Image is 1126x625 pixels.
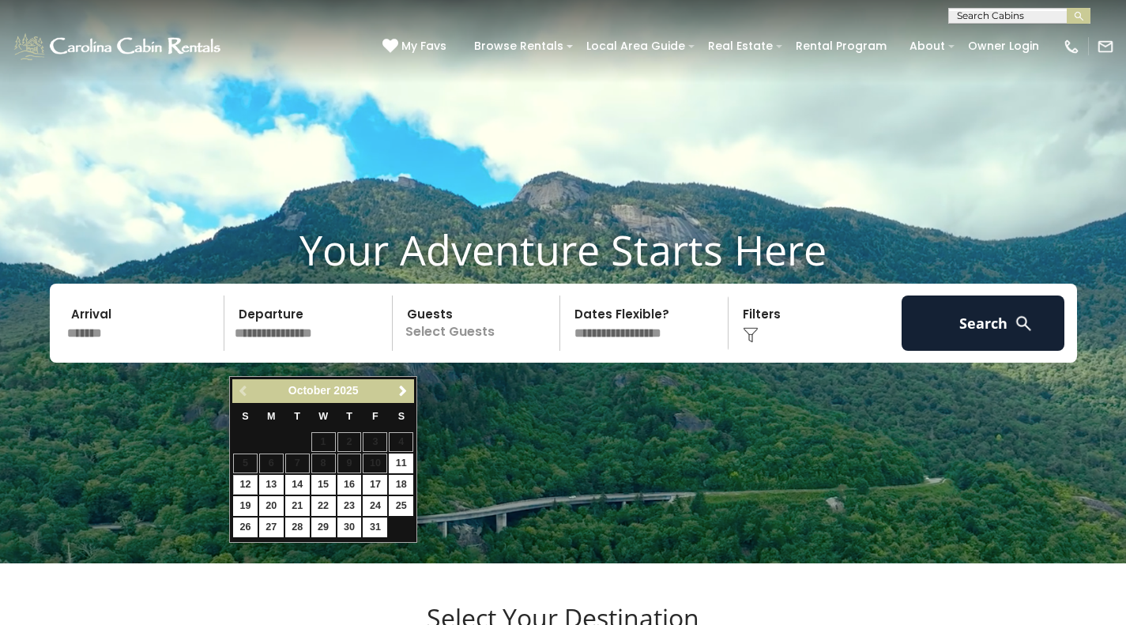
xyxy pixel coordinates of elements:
a: 29 [311,518,336,537]
span: Saturday [398,411,405,422]
a: My Favs [382,38,450,55]
a: 14 [285,475,310,495]
a: 24 [363,496,387,516]
span: Wednesday [318,411,328,422]
span: My Favs [401,38,446,55]
span: Monday [267,411,276,422]
img: filter--v1.png [743,327,759,343]
img: White-1-1-2.png [12,31,225,62]
a: 18 [389,475,413,495]
a: 30 [337,518,362,537]
span: Sunday [242,411,248,422]
p: Select Guests [397,296,560,351]
h1: Your Adventure Starts Here [12,225,1114,274]
img: phone-regular-white.png [1063,38,1080,55]
span: Tuesday [294,411,300,422]
img: search-regular-white.png [1014,314,1034,333]
a: 26 [233,518,258,537]
a: 15 [311,475,336,495]
a: Rental Program [788,34,894,58]
a: 20 [259,496,284,516]
a: 31 [363,518,387,537]
a: 11 [389,454,413,473]
a: 23 [337,496,362,516]
a: 22 [311,496,336,516]
span: October [288,384,331,397]
img: mail-regular-white.png [1097,38,1114,55]
a: 19 [233,496,258,516]
span: 2025 [333,384,358,397]
a: 13 [259,475,284,495]
a: Owner Login [960,34,1047,58]
a: Local Area Guide [578,34,693,58]
a: 25 [389,496,413,516]
a: Real Estate [700,34,781,58]
a: 28 [285,518,310,537]
a: Next [393,382,412,401]
a: 27 [259,518,284,537]
span: Next [397,385,409,397]
a: About [902,34,953,58]
a: 21 [285,496,310,516]
a: 16 [337,475,362,495]
span: Thursday [346,411,352,422]
button: Search [902,296,1065,351]
span: Friday [372,411,378,422]
a: Browse Rentals [466,34,571,58]
a: 17 [363,475,387,495]
a: 12 [233,475,258,495]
